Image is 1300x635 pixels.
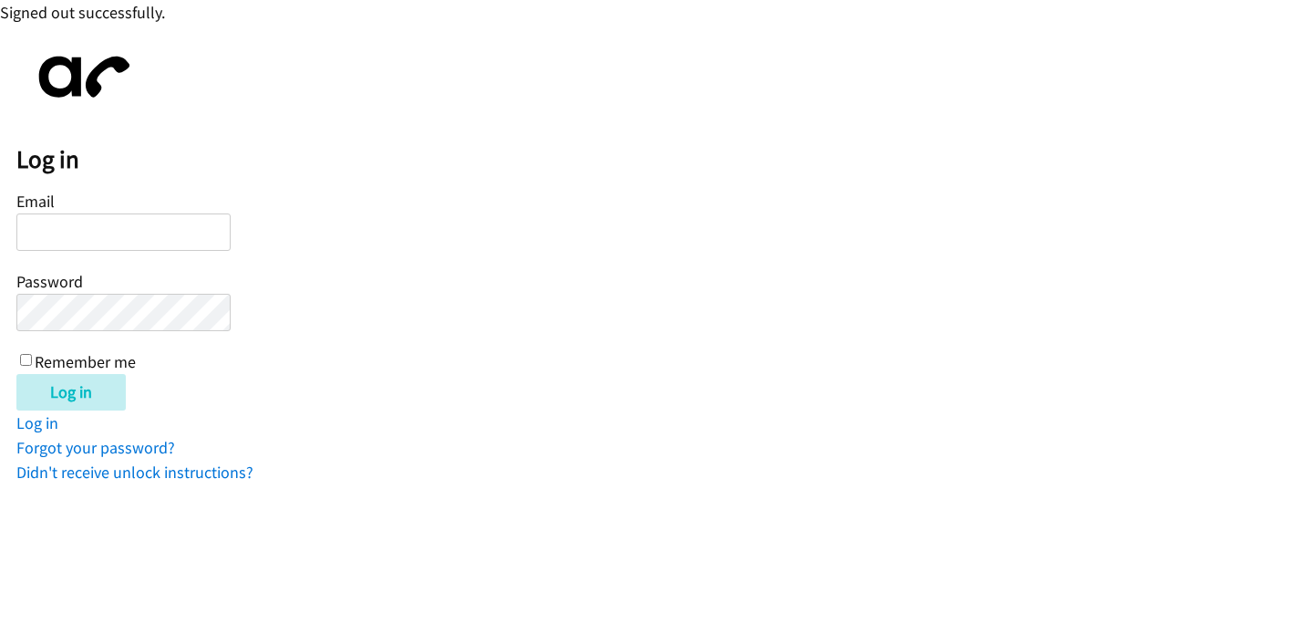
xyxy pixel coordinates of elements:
a: Log in [16,412,58,433]
img: aphone-8a226864a2ddd6a5e75d1ebefc011f4aa8f32683c2d82f3fb0802fe031f96514.svg [16,41,144,113]
label: Password [16,271,83,292]
label: Remember me [35,351,136,372]
a: Forgot your password? [16,437,175,458]
h2: Log in [16,144,1300,175]
label: Email [16,191,55,212]
a: Didn't receive unlock instructions? [16,462,253,483]
input: Log in [16,374,126,411]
